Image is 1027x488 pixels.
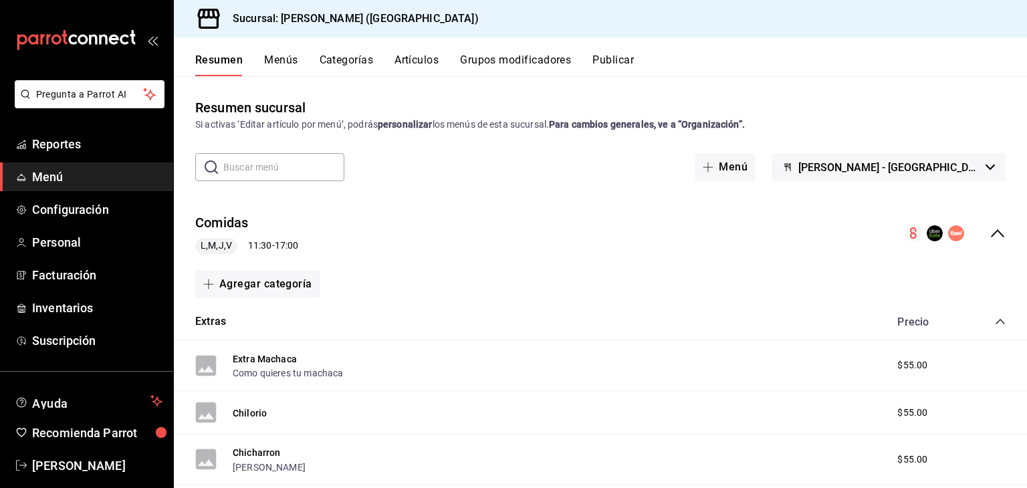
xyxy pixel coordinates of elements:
button: Resumen [195,53,243,76]
button: Menú [695,153,756,181]
button: Menús [264,53,298,76]
button: Comidas [195,213,249,233]
span: Menú [32,168,162,186]
span: [PERSON_NAME] [32,457,162,475]
input: Buscar menú [223,154,344,180]
span: Suscripción [32,332,162,350]
span: [PERSON_NAME] - [GEOGRAPHIC_DATA] [798,161,980,174]
span: Pregunta a Parrot AI [36,88,144,102]
div: collapse-menu-row [174,203,1027,265]
span: Personal [32,233,162,251]
button: Extra Machaca [233,352,297,366]
div: 11:30 - 17:00 [195,238,298,254]
button: Chicharron [233,446,281,459]
span: $55.00 [897,358,927,372]
div: Precio [884,316,969,328]
button: open_drawer_menu [147,35,158,45]
h3: Sucursal: [PERSON_NAME] ([GEOGRAPHIC_DATA]) [222,11,479,27]
span: L,M,J,V [195,239,237,253]
span: Recomienda Parrot [32,424,162,442]
span: Facturación [32,266,162,284]
button: Como quieres tu machaca [233,366,343,380]
button: Pregunta a Parrot AI [15,80,164,108]
button: Agregar categoría [195,270,320,298]
span: Inventarios [32,299,162,317]
button: Artículos [394,53,439,76]
button: Grupos modificadores [460,53,571,76]
button: [PERSON_NAME] - [GEOGRAPHIC_DATA] [772,153,1006,181]
button: Publicar [592,53,634,76]
a: Pregunta a Parrot AI [9,97,164,111]
strong: Para cambios generales, ve a “Organización”. [549,119,745,130]
button: Categorías [320,53,374,76]
span: Configuración [32,201,162,219]
button: Extras [195,314,226,330]
div: navigation tabs [195,53,1027,76]
span: Ayuda [32,393,145,409]
strong: personalizar [378,119,433,130]
span: $55.00 [897,453,927,467]
div: Si activas ‘Editar artículo por menú’, podrás los menús de esta sucursal. [195,118,1006,132]
span: $55.00 [897,406,927,420]
button: Chilorio [233,406,267,420]
div: Resumen sucursal [195,98,306,118]
button: collapse-category-row [995,316,1006,327]
span: Reportes [32,135,162,153]
button: [PERSON_NAME] [233,461,306,474]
